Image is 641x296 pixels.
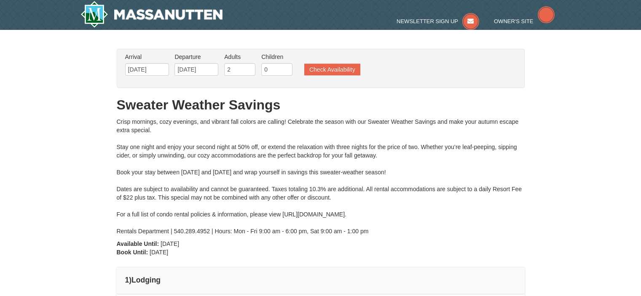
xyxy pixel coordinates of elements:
[117,240,159,247] strong: Available Until:
[117,96,525,113] h1: Sweater Weather Savings
[397,18,458,24] span: Newsletter Sign Up
[161,240,179,247] span: [DATE]
[261,53,292,61] label: Children
[80,1,223,28] a: Massanutten Resort
[224,53,255,61] label: Adults
[304,64,360,75] button: Check Availability
[150,249,168,256] span: [DATE]
[494,18,555,24] a: Owner's Site
[129,276,131,284] span: )
[117,249,148,256] strong: Book Until:
[397,18,479,24] a: Newsletter Sign Up
[125,276,516,284] h4: 1 Lodging
[125,53,169,61] label: Arrival
[117,117,525,235] div: Crisp mornings, cozy evenings, and vibrant fall colors are calling! Celebrate the season with our...
[174,53,218,61] label: Departure
[80,1,223,28] img: Massanutten Resort Logo
[494,18,534,24] span: Owner's Site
